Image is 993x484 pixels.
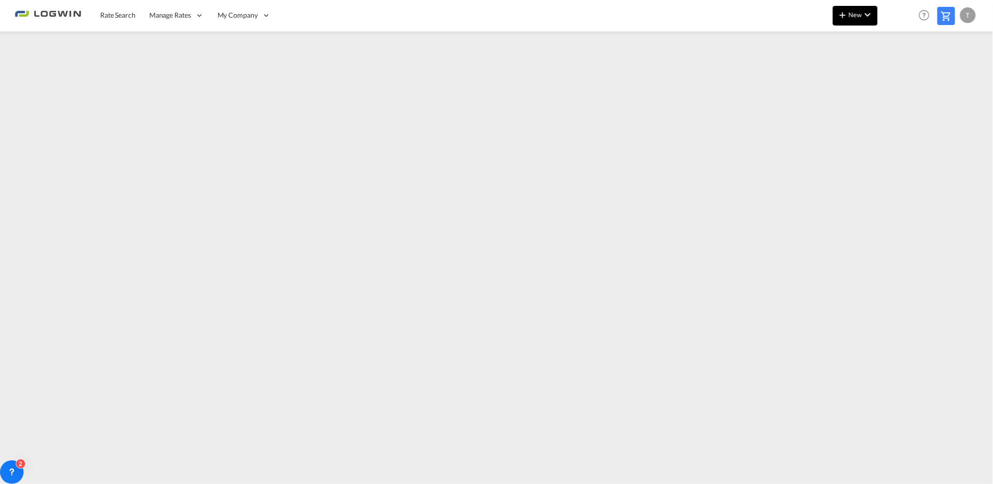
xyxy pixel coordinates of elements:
div: Help [916,7,938,25]
span: My Company [218,10,258,20]
span: Manage Rates [149,10,191,20]
span: New [837,11,874,19]
button: icon-plus 400-fgNewicon-chevron-down [833,6,878,26]
div: T [960,7,976,23]
span: Help [916,7,933,24]
md-icon: icon-chevron-down [862,9,874,21]
span: Rate Search [100,11,136,19]
img: 2761ae10d95411efa20a1f5e0282d2d7.png [15,4,81,27]
md-icon: icon-plus 400-fg [837,9,849,21]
